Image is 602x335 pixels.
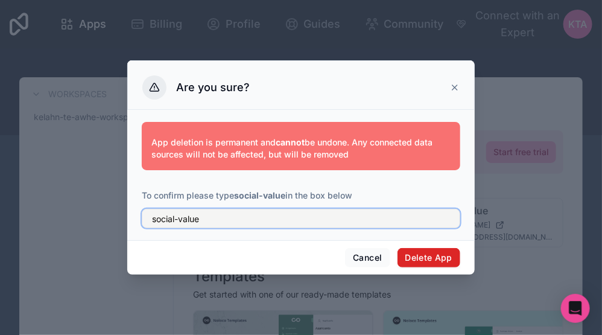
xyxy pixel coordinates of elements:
p: To confirm please type in the box below [142,190,460,202]
p: App deletion is permanent and be undone. Any connected data sources will not be affected, but wil... [151,136,451,161]
strong: social-value [234,190,285,200]
div: Open Intercom Messenger [561,294,590,323]
button: Cancel [345,248,390,267]
h3: Are you sure? [176,80,250,95]
strong: cannot [276,137,305,147]
button: Delete App [398,248,461,267]
input: social-value [142,209,460,228]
